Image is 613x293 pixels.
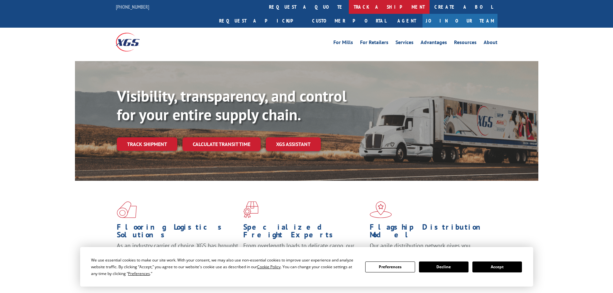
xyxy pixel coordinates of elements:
span: As an industry carrier of choice, XGS has brought innovation and dedication to flooring logistics... [117,242,238,265]
span: Cookie Policy [257,264,281,270]
div: Cookie Consent Prompt [80,247,533,287]
h1: Specialized Freight Experts [243,223,365,242]
div: We use essential cookies to make our site work. With your consent, we may also use non-essential ... [91,257,358,277]
img: xgs-icon-focused-on-flooring-red [243,201,258,218]
span: Preferences [128,271,150,276]
span: Our agile distribution network gives you nationwide inventory management on demand. [370,242,488,257]
a: For Retailers [360,40,388,47]
h1: Flooring Logistics Solutions [117,223,238,242]
img: xgs-icon-flagship-distribution-model-red [370,201,392,218]
button: Decline [419,261,469,272]
a: Request a pickup [214,14,307,28]
a: Calculate transit time [182,137,261,151]
a: [PHONE_NUMBER] [116,4,149,10]
a: XGS ASSISTANT [266,137,321,151]
a: Services [395,40,413,47]
a: About [484,40,497,47]
p: From overlength loads to delicate cargo, our experienced staff knows the best way to move your fr... [243,242,365,270]
button: Preferences [365,261,415,272]
button: Accept [472,261,522,272]
h1: Flagship Distribution Model [370,223,491,242]
a: Agent [391,14,423,28]
a: Customer Portal [307,14,391,28]
a: Track shipment [117,137,177,151]
a: Resources [454,40,477,47]
img: xgs-icon-total-supply-chain-intelligence-red [117,201,137,218]
b: Visibility, transparency, and control for your entire supply chain. [117,86,347,124]
a: Advantages [421,40,447,47]
a: Join Our Team [423,14,497,28]
a: For Mills [333,40,353,47]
